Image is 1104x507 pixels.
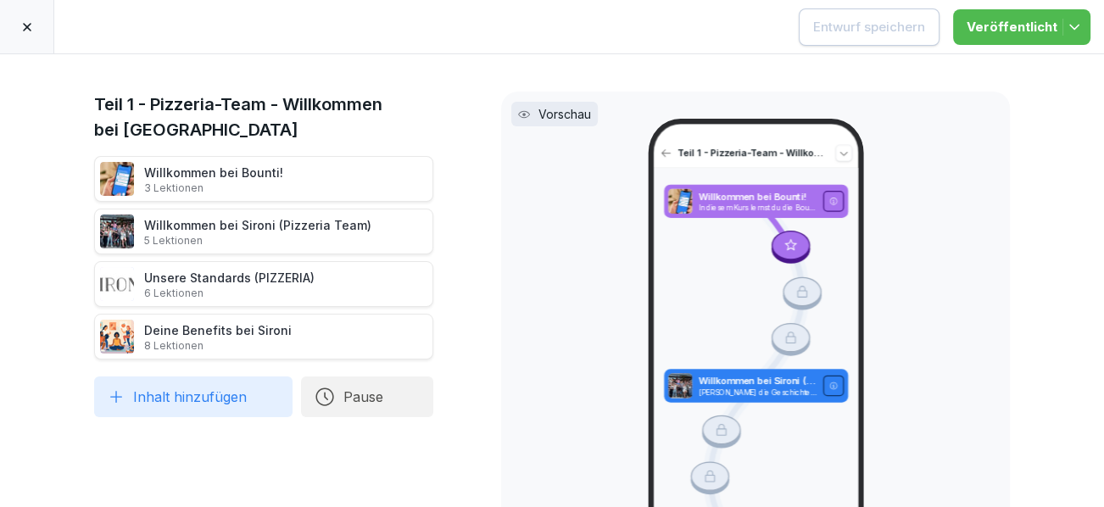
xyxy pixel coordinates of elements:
[144,216,371,248] div: Willkommen bei Sironi (Pizzeria Team)
[94,376,293,417] button: Inhalt hinzufügen
[813,18,925,36] div: Entwurf speichern
[144,234,371,248] p: 5 Lektionen
[100,267,134,301] img: lqv555mlp0nk8rvfp4y70ul5.png
[799,8,940,46] button: Entwurf speichern
[301,376,433,417] button: Pause
[144,321,292,353] div: Deine Benefits bei Sironi
[953,9,1090,45] button: Veröffentlicht
[94,156,433,202] div: Willkommen bei Bounti!3 Lektionen
[967,18,1077,36] div: Veröffentlicht
[667,189,691,214] img: xh3bnih80d1pxcetv9zsuevg.png
[538,105,591,123] p: Vorschau
[698,375,817,388] p: Willkommen bei Sironi (Pizzeria Team)
[677,147,829,160] p: Teil 1 - Pizzeria-Team - Willkommen bei [GEOGRAPHIC_DATA]
[698,388,817,398] p: [PERSON_NAME] die Geschichte, Produkte und Standards von [PERSON_NAME] kennen. Diese Schulung bie...
[144,181,283,195] p: 3 Lektionen
[667,373,691,398] img: xmkdnyjyz2x3qdpcryl1xaw9.png
[144,287,315,300] p: 6 Lektionen
[94,261,433,307] div: Unsere Standards (PIZZERIA)6 Lektionen
[94,314,433,359] div: Deine Benefits bei Sironi8 Lektionen
[100,320,134,354] img: qv31ye6da0ab8wtu5n9xmwyd.png
[94,209,433,254] div: Willkommen bei Sironi (Pizzeria Team)5 Lektionen
[144,269,315,300] div: Unsere Standards (PIZZERIA)
[698,190,817,203] p: Willkommen bei Bounti!
[144,164,283,195] div: Willkommen bei Bounti!
[698,203,817,213] p: In diesem Kurs lernst du die Bounti App kennnen.
[100,214,134,248] img: xmkdnyjyz2x3qdpcryl1xaw9.png
[94,92,433,142] h1: Teil 1 - Pizzeria-Team - Willkommen bei [GEOGRAPHIC_DATA]
[144,339,292,353] p: 8 Lektionen
[100,162,134,196] img: xh3bnih80d1pxcetv9zsuevg.png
